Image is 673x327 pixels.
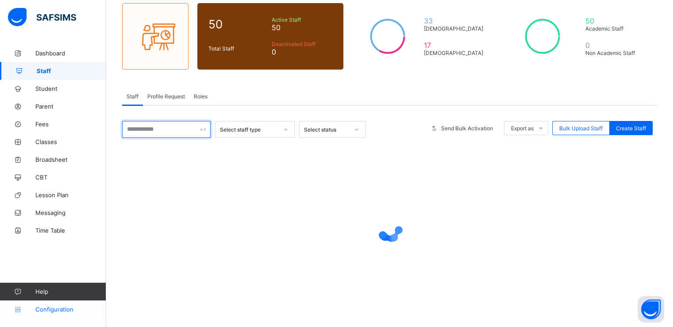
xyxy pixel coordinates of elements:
[35,103,106,110] span: Parent
[585,16,642,25] span: 50
[208,17,267,31] span: 50
[441,125,493,132] span: Send Bulk Activation
[272,16,332,23] span: Active Staff
[35,209,106,216] span: Messaging
[559,125,603,132] span: Bulk Upload Staff
[147,93,185,100] span: Profile Request
[35,306,106,313] span: Configuration
[585,50,642,56] span: Non Academic Staff
[37,67,106,74] span: Staff
[272,41,332,47] span: Deactivated Staff
[194,93,208,100] span: Roles
[220,126,278,133] div: Select staff type
[424,50,487,56] span: [DEMOGRAPHIC_DATA]
[511,125,534,132] span: Export as
[35,85,106,92] span: Student
[304,126,349,133] div: Select status
[424,16,487,25] span: 33
[35,156,106,163] span: Broadsheet
[8,8,76,27] img: safsims
[616,125,646,132] span: Create Staff
[638,296,664,323] button: Open asap
[424,25,487,32] span: [DEMOGRAPHIC_DATA]
[272,23,332,32] span: 50
[424,41,487,50] span: 17
[585,25,642,32] span: Academic Staff
[35,191,106,199] span: Lesson Plan
[206,43,269,54] div: Total Staff
[35,121,106,128] span: Fees
[35,138,106,145] span: Classes
[127,93,138,100] span: Staff
[35,227,106,234] span: Time Table
[585,41,642,50] span: 0
[272,47,332,56] span: 0
[35,174,106,181] span: CBT
[35,288,106,295] span: Help
[35,50,106,57] span: Dashboard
